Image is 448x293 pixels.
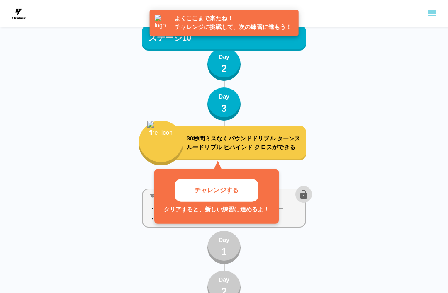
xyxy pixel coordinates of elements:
p: ・パウンドドリブル プッシュプル ポケット スルー [149,204,299,213]
img: logo [155,15,171,31]
img: dummy [10,5,27,22]
button: チャレンジする [175,179,258,202]
img: fire_icon [147,121,175,155]
button: sidemenu [425,6,439,20]
p: Day [219,92,229,101]
button: Day3 [207,87,241,121]
button: Day1 [207,231,241,264]
p: Day [219,53,229,61]
p: Day [219,236,229,245]
p: 2 [221,61,227,76]
p: クリアすると、新しい練習に進めるよ！ [164,205,269,214]
button: fire_icon [139,121,183,165]
p: 3 [221,101,227,116]
button: Day2 [207,48,241,81]
p: Day [219,276,229,284]
p: ステージ10 [149,31,191,44]
p: 30秒間ミスなくパウンドドリブル ターンスルードリブル ビハインド クロスができる [187,134,303,152]
p: ・ポケットドリブル（コーンタップ） [149,215,299,223]
p: チャレンジする [195,186,239,195]
p: 1 [221,245,227,259]
p: よくここまで来たね！ チャレンジに挑戦して、次の練習に進もう！ [175,14,292,31]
